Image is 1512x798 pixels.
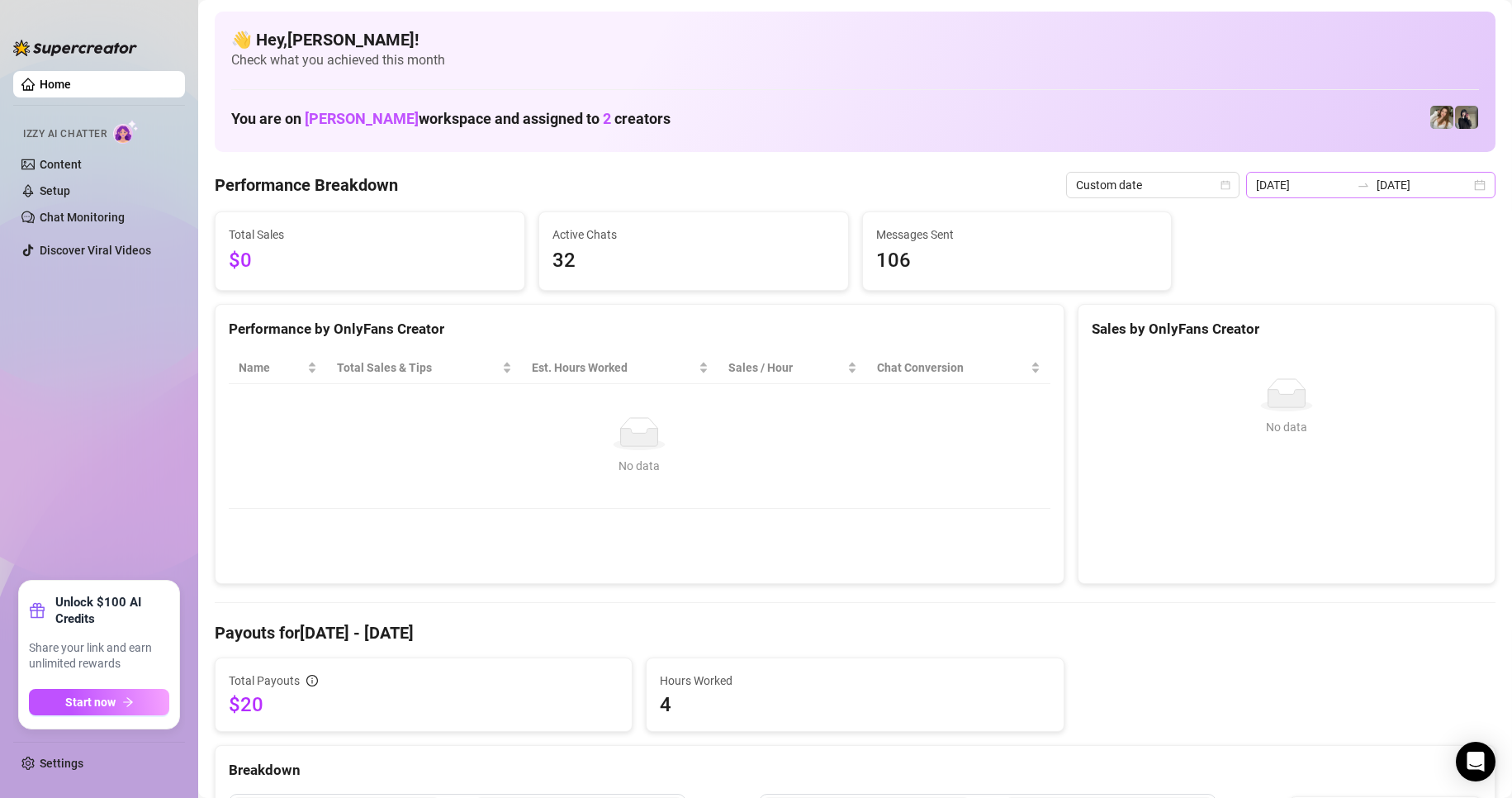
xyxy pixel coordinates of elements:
span: Hours Worked [660,672,1050,690]
h1: You are on workspace and assigned to creators [231,110,671,128]
span: 4 [660,691,1050,718]
a: Settings [40,757,83,770]
h4: Performance Breakdown [215,173,398,197]
div: No data [245,457,1034,475]
th: Total Sales & Tips [327,352,522,384]
th: Chat Conversion [867,352,1050,384]
img: Paige [1430,106,1453,129]
span: swap-right [1357,178,1370,192]
span: Total Sales & Tips [337,359,499,377]
span: gift [29,602,45,619]
input: Start date [1256,176,1350,194]
div: Open Intercom Messenger [1456,742,1495,781]
strong: Unlock $100 AI Credits [55,594,169,627]
span: Messages Sent [876,226,1159,244]
span: to [1357,178,1370,192]
a: Setup [40,184,70,197]
h4: 👋 Hey, [PERSON_NAME] ! [231,28,1479,51]
span: Share your link and earn unlimited rewards [29,640,169,672]
span: Start now [65,696,116,709]
div: Sales by OnlyFans Creator [1092,318,1481,340]
div: No data [1098,418,1475,436]
div: Breakdown [229,759,1481,781]
span: Custom date [1076,173,1230,197]
a: Chat Monitoring [40,211,125,224]
th: Sales / Hour [718,352,867,384]
span: $20 [229,691,619,718]
span: Name [239,359,304,377]
img: logo-BBDzfeDw.svg [13,40,137,56]
input: End date [1377,176,1471,194]
span: 2 [603,110,611,127]
span: Izzy AI Chatter [23,126,107,142]
h4: Payouts for [DATE] - [DATE] [215,621,1495,644]
th: Name [229,352,327,384]
img: Anna [1455,106,1478,129]
span: 32 [552,245,835,277]
span: Total Sales [229,226,511,244]
a: Home [40,78,71,91]
a: Content [40,158,82,171]
span: Check what you achieved this month [231,51,1479,69]
button: Start nowarrow-right [29,689,169,715]
span: Sales / Hour [728,359,844,377]
div: Performance by OnlyFans Creator [229,318,1050,340]
span: Chat Conversion [877,359,1026,377]
a: Discover Viral Videos [40,244,151,257]
img: AI Chatter [113,120,139,144]
span: 106 [876,245,1159,277]
span: $0 [229,245,511,277]
span: Total Payouts [229,672,300,690]
div: Est. Hours Worked [532,359,695,377]
span: info-circle [306,675,318,686]
span: Active Chats [552,226,835,244]
span: calendar [1221,180,1230,190]
span: arrow-right [122,696,134,708]
span: [PERSON_NAME] [305,110,419,127]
